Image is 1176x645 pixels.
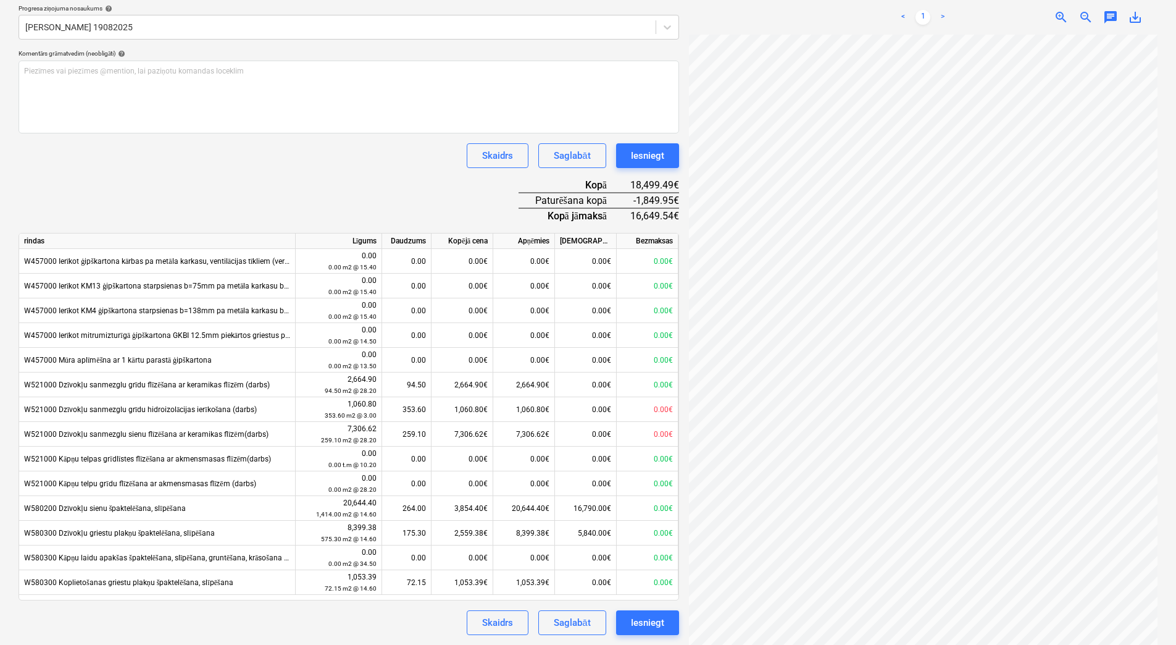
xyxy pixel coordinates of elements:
[555,373,617,397] div: 0.00€
[493,521,555,546] div: 8,399.38€
[382,373,432,397] div: 94.50
[617,496,678,521] div: 0.00€
[896,10,911,25] a: Previous page
[432,348,493,373] div: 0.00€
[555,298,617,323] div: 0.00€
[555,496,617,521] div: 16,790.00€
[19,234,296,249] div: rindas
[301,547,377,570] div: 0.00
[382,348,432,373] div: 0.00
[382,397,432,422] div: 353.60
[382,274,432,298] div: 0.00
[432,422,493,447] div: 7,306.62€
[328,363,377,369] small: 0.00 m2 @ 13.50
[432,471,493,496] div: 0.00€
[915,10,930,25] a: Page 1 is your current page
[493,298,555,323] div: 0.00€
[519,178,627,193] div: Kopā
[493,234,555,249] div: Apņēmies
[617,274,678,298] div: 0.00€
[555,447,617,471] div: 0.00€
[382,422,432,447] div: 259.10
[115,50,125,57] span: help
[467,610,528,635] button: Skaidrs
[493,348,555,373] div: 0.00€
[24,257,342,266] span: W457000 Ierīkot ģipškartona kārbas pa metāla karkasu, ventilācijas tīkliem (vert. Un horiz.daļas)
[617,546,678,570] div: 0.00€
[555,422,617,447] div: 0.00€
[493,373,555,397] div: 2,664.90€
[432,397,493,422] div: 1,060.80€
[24,479,256,488] span: W521000 Kāpņu telpu grīdu flīzēšana ar akmensmasas flīzēm (darbs)
[24,455,271,463] span: W521000 Kāpņu telpas grīdlīstes flīzēšana ar akmensmasas flīzēm(darbs)
[24,381,270,389] span: W521000 Dzīvokļu sanmezglu grīdu flīzēšana ar keramikas flīzēm (darbs)
[493,249,555,274] div: 0.00€
[493,546,555,570] div: 0.00€
[1103,10,1118,25] span: chat
[432,546,493,570] div: 0.00€
[321,536,377,542] small: 575.30 m2 @ 14.60
[432,521,493,546] div: 2,559.38€
[554,615,590,631] div: Saglabāt
[555,274,617,298] div: 0.00€
[432,234,493,249] div: Kopējā cena
[555,234,617,249] div: [DEMOGRAPHIC_DATA] izmaksas
[301,497,377,520] div: 20,644.40
[328,462,377,468] small: 0.00 t.m @ 10.20
[301,275,377,298] div: 0.00
[617,570,678,595] div: 0.00€
[19,49,679,57] div: Komentārs grāmatvedim (neobligāti)
[24,331,463,340] span: W457000 Ierīkot mitrumizturīgā ģipškartona GKBI 12.5mm piekārtos griestus pa metāla profilu un st...
[432,570,493,595] div: 1,053.39€
[1114,586,1176,645] iframe: Chat Widget
[24,405,257,414] span: W521000 Dzīvokļu sanmezglu grīdu hidroizolācijas ierīkošana (darbs)
[301,324,377,347] div: 0.00
[382,496,432,521] div: 264.00
[432,249,493,274] div: 0.00€
[382,521,432,546] div: 175.30
[24,554,357,562] span: W580300 Kāpņu laidu apakšas špaktelēšana, slīpēšana, gruntēšana, krāsošana 2 kārtās no sastatnēm
[382,234,432,249] div: Daudzums
[301,571,377,594] div: 1,053.39
[482,615,513,631] div: Skaidrs
[24,578,233,587] span: W580300 Koplietošanas griestu plakņu špaktelēšana, slīpēšana
[617,249,678,274] div: 0.00€
[467,143,528,168] button: Skaidrs
[301,374,377,397] div: 2,664.90
[24,282,576,290] span: W457000 Ierīkot KM13 ģipškartona starpsienas b=75mm pa metāla karkasu b=50mm ar minerālo skaņas i...
[519,193,627,208] div: Paturēšana kopā
[325,585,377,592] small: 72.15 m2 @ 14.60
[316,511,377,518] small: 1,414.00 m2 @ 14.60
[617,447,678,471] div: 0.00€
[432,323,493,348] div: 0.00€
[328,289,377,295] small: 0.00 m2 @ 15.40
[616,143,679,168] button: Iesniegt
[631,615,664,631] div: Iesniegt
[627,178,679,193] div: 18,499.49€
[382,323,432,348] div: 0.00
[432,298,493,323] div: 0.00€
[616,610,679,635] button: Iesniegt
[617,323,678,348] div: 0.00€
[1128,10,1143,25] span: save_alt
[617,298,678,323] div: 0.00€
[382,298,432,323] div: 0.00
[382,471,432,496] div: 0.00
[554,148,590,164] div: Saglabāt
[482,148,513,164] div: Skaidrs
[555,546,617,570] div: 0.00€
[382,570,432,595] div: 72.15
[627,193,679,208] div: -1,849.95€
[519,208,627,223] div: Kopā jāmaksā
[328,313,377,320] small: 0.00 m2 @ 15.40
[555,397,617,422] div: 0.00€
[382,546,432,570] div: 0.00
[296,234,382,249] div: Līgums
[555,249,617,274] div: 0.00€
[301,522,377,545] div: 8,399.38
[432,373,493,397] div: 2,664.90€
[24,356,212,365] span: W457000 Mūra aplīmēšna ar 1 kārtu parastā ģipškartona
[24,529,215,537] span: W580300 Dzīvokļu griestu plakņu špaktelēšana, slīpēšana
[617,373,678,397] div: 0.00€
